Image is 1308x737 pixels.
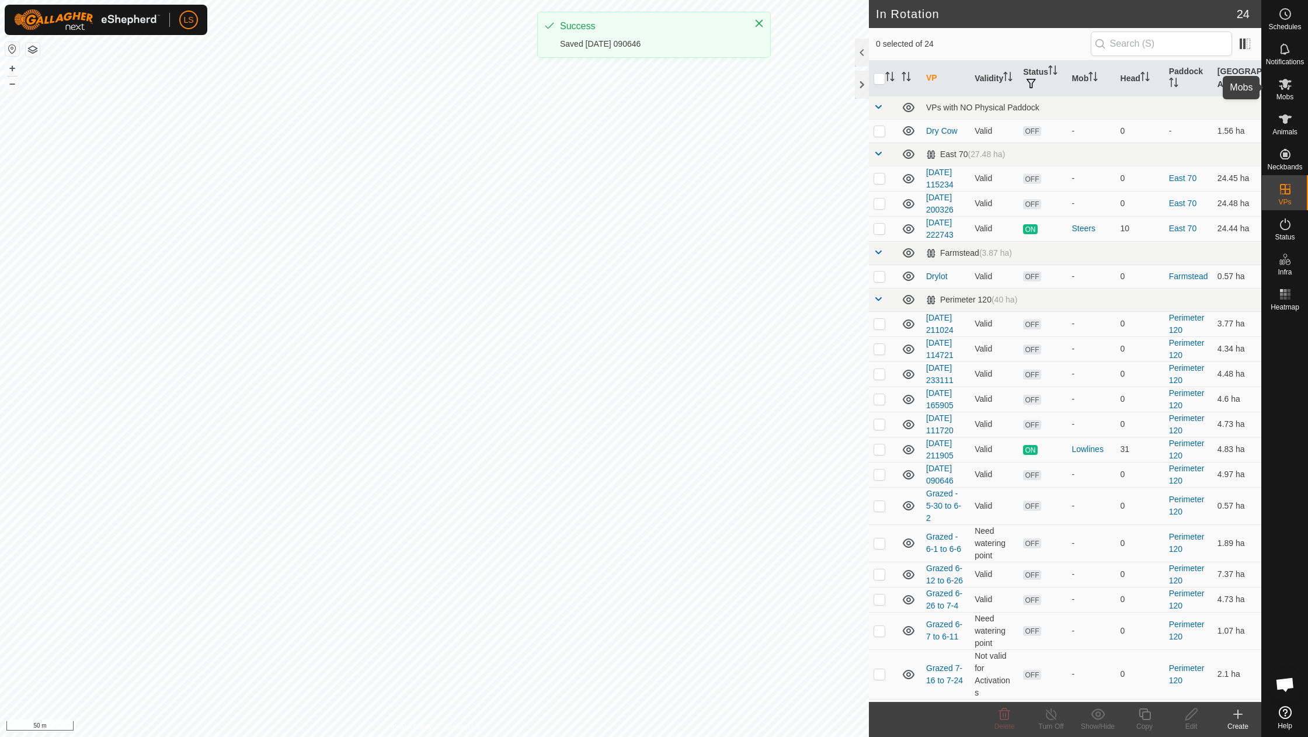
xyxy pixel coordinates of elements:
div: - [1072,625,1111,637]
a: Perimeter 120 [1169,564,1205,585]
div: - [1072,418,1111,430]
a: East 70 [1169,224,1196,233]
td: 31 [1116,437,1164,462]
a: Grazed - 5-30 to 6-2 [926,489,961,523]
td: Need watering point [970,524,1018,562]
div: Edit [1168,721,1215,732]
span: Schedules [1268,23,1301,30]
span: 0 selected of 24 [876,38,1091,50]
a: East 70 [1169,199,1196,208]
a: Perimeter 120 [1169,620,1205,641]
td: 4.73 ha [1213,587,1261,612]
a: Dry Cow [926,126,958,135]
a: Privacy Policy [388,722,432,732]
div: VPs with NO Physical Paddock [926,103,1257,112]
div: - [1072,318,1111,330]
td: 4.83 ha [1213,437,1261,462]
td: Valid [970,387,1018,412]
span: Heatmap [1271,304,1299,311]
div: Open chat [1268,667,1303,702]
span: OFF [1023,626,1041,636]
span: VPs [1278,199,1291,206]
td: 0 [1116,191,1164,216]
div: Create [1215,721,1261,732]
input: Search (S) [1091,32,1232,56]
td: 0 [1116,649,1164,699]
td: 0 [1116,562,1164,587]
td: Valid [970,265,1018,288]
a: [DATE] 233111 [926,363,954,385]
p-sorticon: Activate to sort [1048,67,1057,77]
a: Grazed - 6-1 to 6-6 [926,532,961,554]
td: 4.73 ha [1213,412,1261,437]
td: Valid [970,311,1018,336]
button: Close [751,15,767,32]
th: Head [1116,61,1164,96]
td: Valid [970,437,1018,462]
a: [DATE] 115234 [926,168,954,189]
th: Validity [970,61,1018,96]
p-sorticon: Activate to sort [1236,79,1245,89]
a: [DATE] 222743 [926,218,954,239]
span: OFF [1023,420,1041,430]
span: Infra [1278,269,1292,276]
div: Lowlines [1072,443,1111,456]
span: LS [183,14,193,26]
div: Steers [1072,223,1111,235]
span: OFF [1023,670,1041,680]
span: Delete [994,722,1015,731]
td: 24.48 ha [1213,191,1261,216]
a: Farmstead [1169,272,1208,281]
a: Grazed 7-16 to 7-24 [926,663,963,685]
td: Valid [970,361,1018,387]
a: [DATE] 165905 [926,388,954,410]
td: Not valid for Activations [970,649,1018,699]
td: 0 [1116,361,1164,387]
td: 24.44 ha [1213,216,1261,241]
div: Success [560,19,742,33]
span: OFF [1023,470,1041,480]
span: (40 ha) [992,295,1017,304]
td: 0 [1116,412,1164,437]
a: Contact Us [446,722,481,732]
span: OFF [1023,199,1041,209]
th: Mob [1067,61,1115,96]
span: OFF [1023,595,1041,605]
td: Valid [970,119,1018,142]
button: + [5,61,19,75]
td: 4.6 ha [1213,387,1261,412]
span: OFF [1023,501,1041,511]
td: 1.07 ha [1213,612,1261,649]
span: OFF [1023,570,1041,580]
td: 2.56 ha [1213,699,1261,736]
a: [DATE] 211024 [926,313,954,335]
div: Saved [DATE] 090646 [560,38,742,50]
td: 0 [1116,166,1164,191]
a: [DATE] 090646 [926,464,954,485]
div: Show/Hide [1074,721,1121,732]
span: (3.87 ha) [979,248,1012,258]
td: 0 [1116,524,1164,562]
td: - [1164,119,1213,142]
td: 4.34 ha [1213,336,1261,361]
p-sorticon: Activate to sort [1140,74,1150,83]
td: 0 [1116,699,1164,736]
td: Need watering point [970,699,1018,736]
span: 24 [1237,5,1250,23]
td: 0 [1116,311,1164,336]
div: - [1072,537,1111,550]
td: 10 [1116,216,1164,241]
th: Status [1018,61,1067,96]
span: OFF [1023,345,1041,354]
td: 1.89 ha [1213,524,1261,562]
span: OFF [1023,538,1041,548]
td: 0 [1116,387,1164,412]
a: Perimeter 120 [1169,495,1205,516]
div: Turn Off [1028,721,1074,732]
span: OFF [1023,370,1041,380]
td: 7.37 ha [1213,562,1261,587]
div: - [1072,468,1111,481]
th: Paddock [1164,61,1213,96]
span: Status [1275,234,1295,241]
td: Valid [970,166,1018,191]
